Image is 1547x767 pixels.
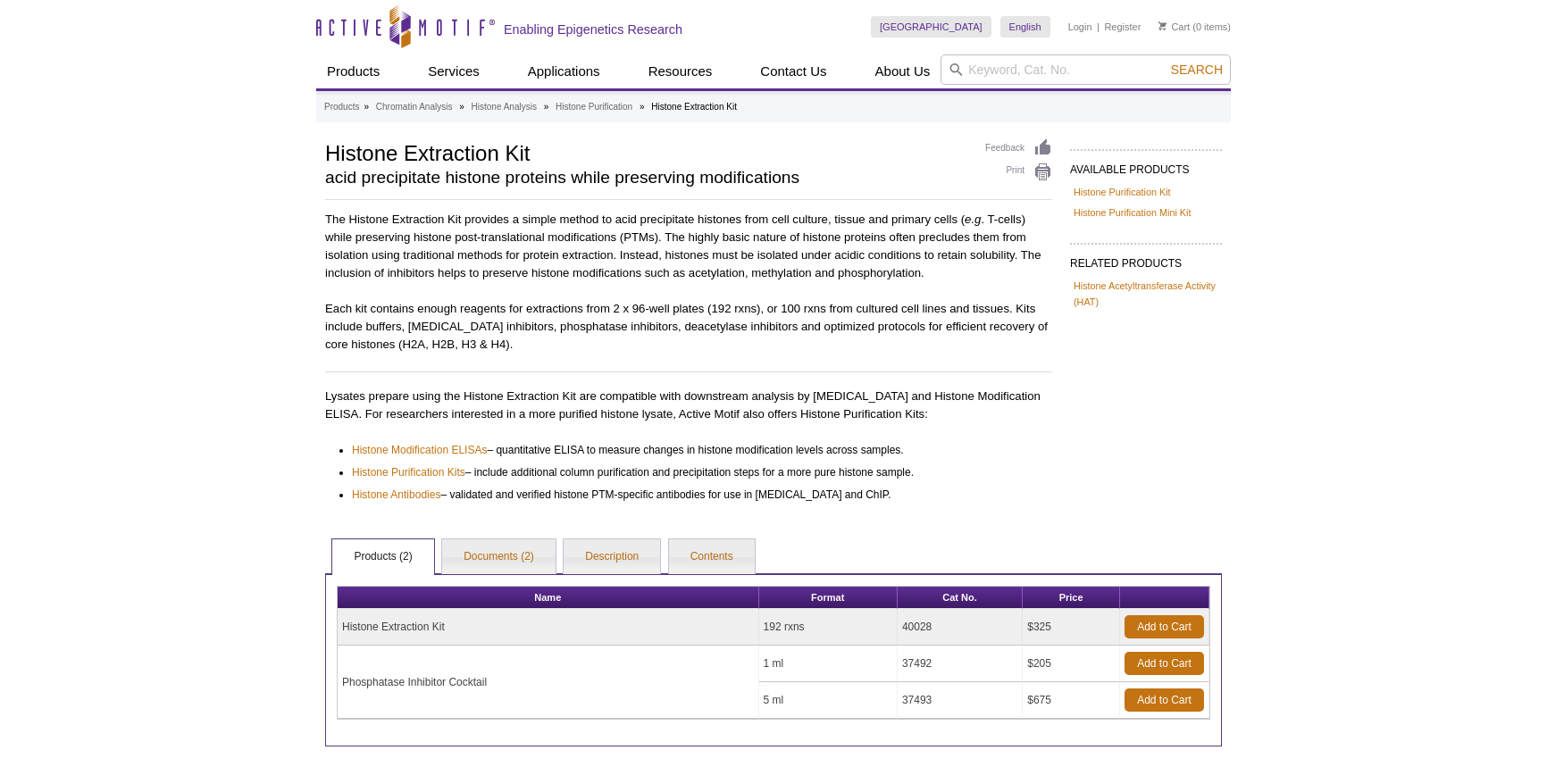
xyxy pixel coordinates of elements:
p: The Histone Extraction Kit provides a simple method to acid precipitate histones from cell cultur... [325,211,1052,282]
li: – quantitative ELISA to measure changes in histone modification levels across samples. [352,441,1036,459]
a: Histone Antibodies [352,486,440,504]
a: Documents (2) [442,539,556,575]
td: $675 [1023,682,1120,719]
em: e.g [965,213,981,226]
a: Histone Acetyltransferase Activity (HAT) [1074,278,1218,310]
a: Chromatin Analysis [376,99,453,115]
a: Services [417,54,490,88]
li: – validated and verified histone PTM-specific antibodies for use in [MEDICAL_DATA] and ChIP. [352,481,1036,504]
a: Login [1068,21,1092,33]
h2: acid precipitate histone proteins while preserving modifications [325,170,967,186]
a: Contact Us [749,54,837,88]
span: Search [1171,63,1223,77]
a: Description [564,539,660,575]
li: » [459,102,464,112]
p: Lysates prepare using the Histone Extraction Kit are compatible with downstream analysis by [MEDI... [325,388,1052,423]
p: Each kit contains enough reagents for extractions from 2 x 96-well plates (192 rxns), or 100 rxns... [325,300,1052,354]
a: Add to Cart [1125,615,1204,638]
button: Search [1166,62,1228,78]
a: Histone Purification Kit [1074,184,1171,200]
a: Resources [638,54,723,88]
a: Histone Purification Kits [352,463,465,481]
a: Print [985,163,1052,182]
a: Products [316,54,390,88]
a: English [1000,16,1050,38]
a: Applications [517,54,611,88]
li: Histone Extraction Kit [651,102,737,112]
th: Price [1023,587,1120,609]
a: Products [324,99,359,115]
h2: RELATED PRODUCTS [1070,243,1222,275]
th: Cat No. [898,587,1023,609]
img: Your Cart [1158,21,1167,30]
a: [GEOGRAPHIC_DATA] [871,16,991,38]
li: » [364,102,369,112]
td: $325 [1023,609,1120,646]
h2: Enabling Epigenetics Research [504,21,682,38]
td: 40028 [898,609,1023,646]
a: Histone Modification ELISAs [352,441,487,459]
td: 5 ml [759,682,898,719]
td: 192 rxns [759,609,898,646]
a: Add to Cart [1125,688,1204,712]
a: Histone Analysis [472,99,537,115]
li: » [640,102,645,112]
a: Register [1104,21,1141,33]
td: 37493 [898,682,1023,719]
a: About Us [865,54,941,88]
td: Phosphatase Inhibitor Cocktail [338,646,759,719]
td: Histone Extraction Kit [338,609,759,646]
td: 37492 [898,646,1023,682]
a: Feedback [985,138,1052,158]
th: Name [338,587,759,609]
a: Histone Purification [556,99,632,115]
input: Keyword, Cat. No. [941,54,1231,85]
h1: Histone Extraction Kit [325,138,967,165]
a: Products (2) [332,539,433,575]
a: Add to Cart [1125,652,1204,675]
a: Histone Purification Mini Kit [1074,204,1191,221]
li: (0 items) [1158,16,1231,38]
td: $205 [1023,646,1120,682]
h2: AVAILABLE PRODUCTS [1070,149,1222,181]
li: – include additional column purification and precipitation steps for a more pure histone sample. [352,459,1036,481]
li: | [1097,16,1100,38]
a: Cart [1158,21,1190,33]
td: 1 ml [759,646,898,682]
th: Format [759,587,898,609]
li: » [544,102,549,112]
a: Contents [669,539,755,575]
